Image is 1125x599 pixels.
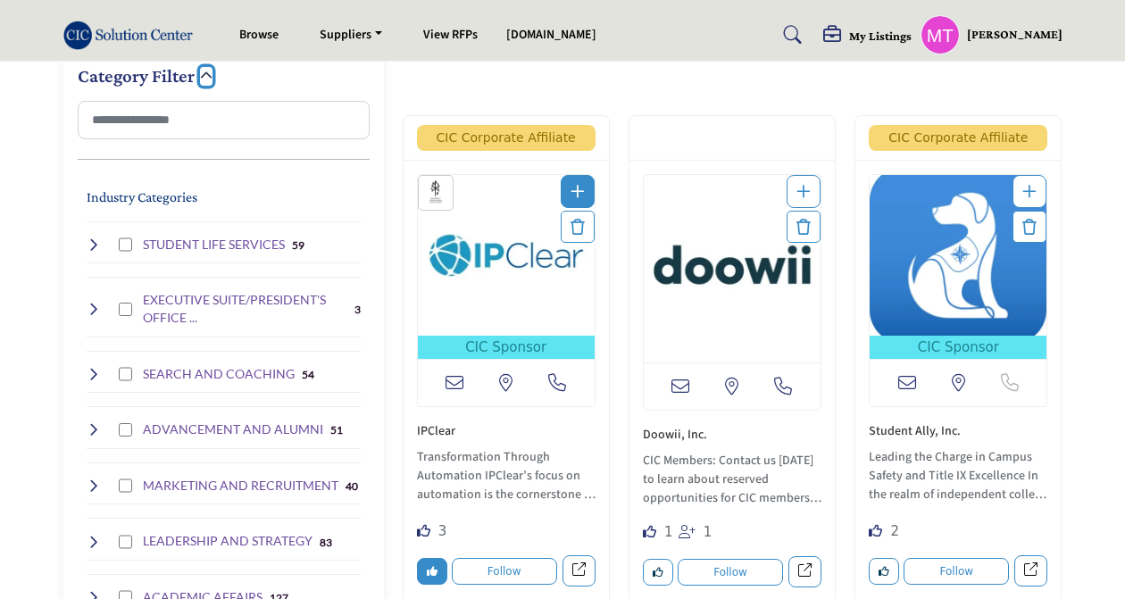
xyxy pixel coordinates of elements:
span: CIC Corporate Affiliate [417,125,596,151]
a: View RFPs [423,26,478,44]
b: 83 [320,537,332,549]
input: Select ADVANCEMENT AND ALUMNI checkbox [119,423,133,437]
button: Unlike company [417,558,447,585]
a: CIC Members: Contact us [DATE] to learn about reserved opportunities for CIC members! Doowii is a... [643,447,821,512]
button: Industry Categories [87,187,197,208]
input: Select MARKETING AND RECRUITMENT checkbox [119,478,133,493]
h4: STUDENT LIFE SERVICES: Campus engagement, residential life, and student activity management solut... [143,236,285,254]
b: 51 [330,424,343,437]
span: 1 [704,524,712,540]
a: Browse [239,26,279,44]
a: Open student-ally in new tab [1014,555,1047,587]
div: 54 Results For SEARCH AND COACHING [302,366,314,382]
img: Site Logo [63,21,203,50]
img: ACCU Sponsors Badge Icon [423,180,448,205]
span: 1 [664,524,673,540]
a: Doowii, Inc. [643,426,707,444]
div: My Listings [823,26,912,47]
span: CIC Sponsor [873,337,1043,358]
input: Select EXECUTIVE SUITE/PRESIDENT'S OFFICE SERVICES checkbox [119,303,133,317]
a: Open doowii in new tab [788,556,821,587]
span: CIC Sponsor [421,337,591,358]
img: IPClear [418,175,595,336]
h3: IPClear [417,420,596,439]
a: IPClear [417,422,455,440]
a: Add To List [796,181,811,204]
span: 3 [438,523,447,539]
span: 2 [890,523,899,539]
h3: Student Ally, Inc. [869,420,1047,439]
button: Like listing [869,558,899,585]
i: Like [643,525,656,538]
h4: SEARCH AND COACHING: Executive search services, leadership coaching, and professional development... [143,365,295,383]
h4: EXECUTIVE SUITE/PRESIDENT'S OFFICE SERVICES: Strategic planning, leadership support, and executiv... [143,291,347,326]
div: 3 Results For EXECUTIVE SUITE/PRESIDENT'S OFFICE SERVICES [354,301,361,317]
a: Search [766,21,813,49]
p: Leading the Charge in Campus Safety and Title IX Excellence In the realm of independent college l... [869,448,1047,508]
div: Followers [679,519,712,543]
a: Open Listing in new tab [418,175,595,360]
button: Follow [452,558,557,585]
a: Add To List [571,181,585,204]
b: 40 [346,480,358,493]
a: Add To List [1022,181,1037,204]
input: Search Category [78,101,370,139]
button: Show hide supplier dropdown [921,15,960,54]
a: Open ipclear in new tab [562,555,596,587]
button: Follow [904,558,1009,585]
a: Student Ally, Inc. [869,422,961,440]
a: Open Listing in new tab [644,175,821,362]
i: Likes [869,524,882,537]
i: Likes [417,524,430,537]
button: Follow [678,559,783,586]
span: CIC Corporate Affiliate [869,125,1047,151]
a: Suppliers [307,22,395,47]
b: 54 [302,369,314,381]
input: Select SEARCH AND COACHING checkbox [119,367,133,381]
b: 3 [354,304,361,316]
p: CIC Members: Contact us [DATE] to learn about reserved opportunities for CIC members! Doowii is a... [643,452,821,512]
h2: Category Filter [78,63,195,89]
input: Select STUDENT LIFE SERVICES checkbox [119,237,133,252]
h3: Doowii, Inc. [643,424,821,443]
h4: LEADERSHIP AND STRATEGY: Institutional effectiveness, strategic planning, and leadership developm... [143,532,312,550]
div: 51 Results For ADVANCEMENT AND ALUMNI [330,421,343,437]
h5: [PERSON_NAME] [967,26,1062,44]
a: Leading the Charge in Campus Safety and Title IX Excellence In the realm of independent college l... [869,444,1047,508]
div: 83 Results For LEADERSHIP AND STRATEGY [320,534,332,550]
a: [DOMAIN_NAME] [506,26,596,44]
p: Transformation Through Automation IPClear’s focus on automation is the cornerstone of its approac... [417,448,596,508]
div: 59 Results For STUDENT LIFE SERVICES [292,237,304,253]
div: 40 Results For MARKETING AND RECRUITMENT [346,478,358,494]
h4: MARKETING AND RECRUITMENT: Brand development, digital marketing, and student recruitment campaign... [143,477,338,495]
img: Student Ally, Inc. [870,175,1046,336]
img: Doowii, Inc. [644,175,821,362]
a: Transformation Through Automation IPClear’s focus on automation is the cornerstone of its approac... [417,444,596,508]
b: 59 [292,239,304,252]
input: Select LEADERSHIP AND STRATEGY checkbox [119,535,133,549]
button: Like listing [643,559,673,586]
h4: ADVANCEMENT AND ALUMNI: Donor management, fundraising solutions, and alumni engagement platforms ... [143,420,323,438]
h5: My Listings [849,28,912,44]
a: Open Listing in new tab [870,175,1046,360]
